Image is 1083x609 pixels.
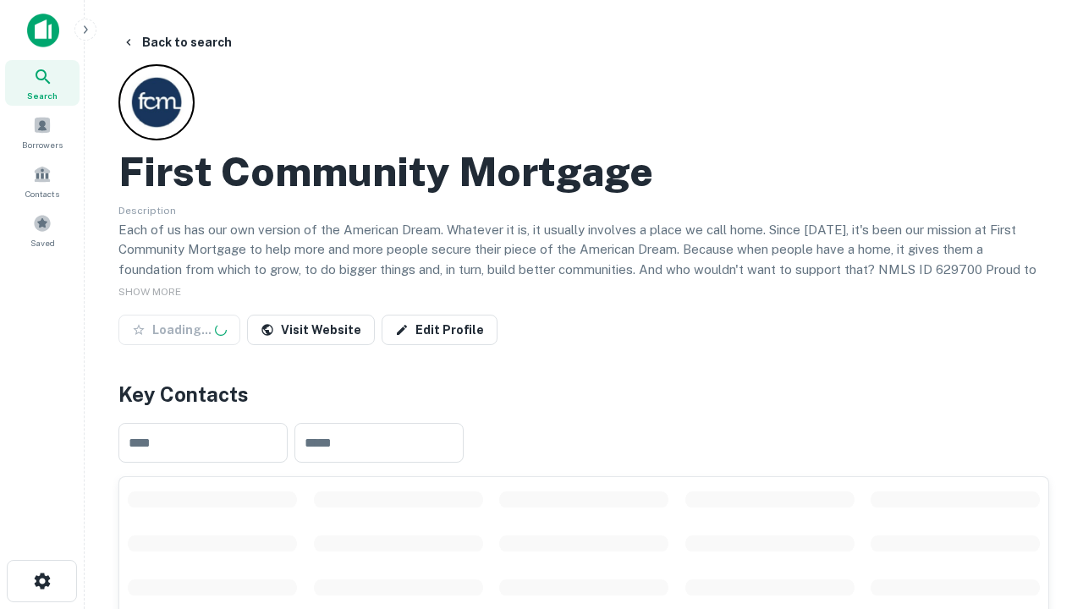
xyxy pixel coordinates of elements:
a: Contacts [5,158,80,204]
button: Back to search [115,27,239,58]
h2: First Community Mortgage [118,147,653,196]
a: Search [5,60,80,106]
img: capitalize-icon.png [27,14,59,47]
a: Saved [5,207,80,253]
span: Saved [30,236,55,250]
span: SHOW MORE [118,286,181,298]
a: Borrowers [5,109,80,155]
span: Description [118,205,176,217]
span: Borrowers [22,138,63,151]
span: Search [27,89,58,102]
p: Each of us has our own version of the American Dream. Whatever it is, it usually involves a place... [118,220,1049,299]
a: Visit Website [247,315,375,345]
h4: Key Contacts [118,379,1049,409]
iframe: Chat Widget [998,420,1083,501]
span: Contacts [25,187,59,200]
a: Edit Profile [382,315,498,345]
